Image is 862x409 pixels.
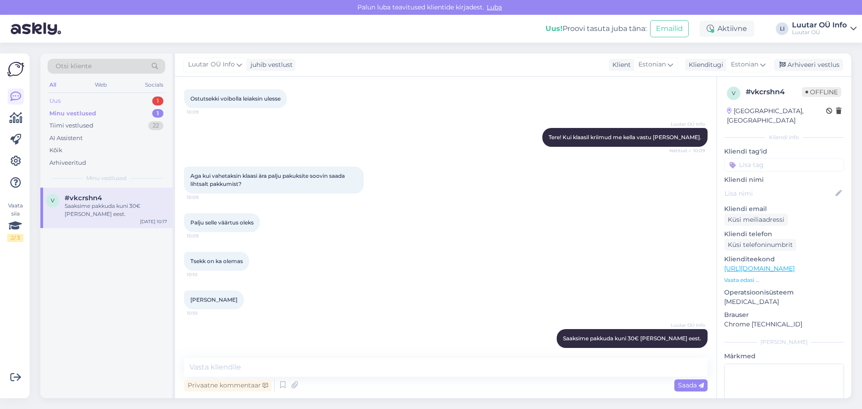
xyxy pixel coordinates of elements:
span: Tsekk on ka olemas [190,258,243,264]
span: Palju selle väärtus oleks [190,219,254,226]
span: 10:09 [187,194,220,201]
span: 10:09 [187,233,220,239]
p: Chrome [TECHNICAL_ID] [724,320,844,329]
p: Kliendi nimi [724,175,844,185]
span: Saaksime pakkuda kuni 30€ [PERSON_NAME] eest. [563,335,701,342]
a: [URL][DOMAIN_NAME] [724,264,795,273]
span: Otsi kliente [56,62,92,71]
div: LI [776,22,788,35]
p: [MEDICAL_DATA] [724,297,844,307]
span: Saada [678,381,704,389]
div: [GEOGRAPHIC_DATA], [GEOGRAPHIC_DATA] [727,106,826,125]
div: Arhiveeritud [49,158,86,167]
p: Kliendi telefon [724,229,844,239]
span: Tere! Kui klaasil kriimud me kella vastu [PERSON_NAME]. [549,134,701,141]
p: Märkmed [724,352,844,361]
div: 22 [148,121,163,130]
a: Luutar OÜ InfoLuutar OÜ [792,22,857,36]
span: 10:17 [671,348,705,355]
button: Emailid [650,20,689,37]
b: Uus! [545,24,563,33]
span: Estonian [638,60,666,70]
span: 10:09 [187,109,220,115]
img: Askly Logo [7,61,24,78]
span: 10:10 [187,310,220,317]
div: juhib vestlust [247,60,293,70]
div: Vaata siia [7,202,23,242]
div: Kõik [49,146,62,155]
div: Arhiveeri vestlus [774,59,843,71]
div: 1 [152,109,163,118]
div: Küsi meiliaadressi [724,214,788,226]
span: Aga kui vahetaksin klaasi ära palju pakuksite soovin saada lihtsalt pakkumist? [190,172,346,187]
span: v [732,90,735,97]
span: Luutar OÜ Info [671,322,705,329]
div: [DATE] 10:17 [140,218,167,225]
span: Minu vestlused [86,174,127,182]
div: Küsi telefoninumbrit [724,239,796,251]
p: Kliendi email [724,204,844,214]
div: Socials [143,79,165,91]
div: 1 [152,97,163,106]
div: # vkcrshn4 [746,87,802,97]
input: Lisa tag [724,158,844,172]
p: Kliendi tag'id [724,147,844,156]
div: Minu vestlused [49,109,96,118]
div: 2 / 3 [7,234,23,242]
div: All [48,79,58,91]
div: Klient [609,60,631,70]
p: Brauser [724,310,844,320]
p: Klienditeekond [724,255,844,264]
span: Ostutsekki voibolla leiaksin ulesse [190,95,281,102]
div: Saaksime pakkuda kuni 30€ [PERSON_NAME] eest. [65,202,167,218]
input: Lisa nimi [725,189,834,198]
div: Web [93,79,109,91]
div: Klienditugi [685,60,723,70]
span: #vkcrshn4 [65,194,102,202]
p: Operatsioonisüsteem [724,288,844,297]
div: Proovi tasuta juba täna: [545,23,646,34]
span: Luutar OÜ Info [188,60,235,70]
div: Luutar OÜ Info [792,22,847,29]
span: Offline [802,87,841,97]
span: Luba [484,3,505,11]
span: Nähtud ✓ 10:09 [669,147,705,154]
span: Luutar OÜ Info [671,121,705,128]
div: [PERSON_NAME] [724,338,844,346]
div: Uus [49,97,61,106]
span: 10:10 [187,271,220,278]
div: Tiimi vestlused [49,121,93,130]
div: Aktiivne [699,21,754,37]
span: v [51,197,54,204]
div: Kliendi info [724,133,844,141]
div: AI Assistent [49,134,83,143]
span: Estonian [731,60,758,70]
div: Luutar OÜ [792,29,847,36]
p: Vaata edasi ... [724,276,844,284]
div: Privaatne kommentaar [184,379,272,391]
span: [PERSON_NAME] [190,296,237,303]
